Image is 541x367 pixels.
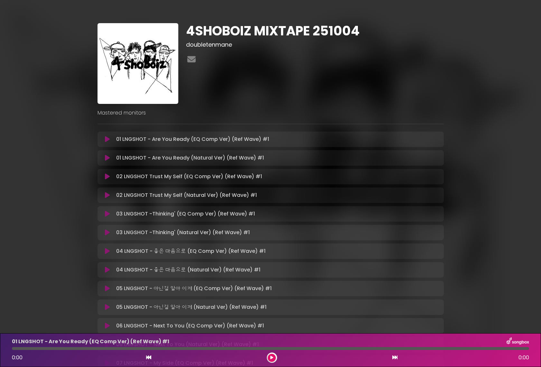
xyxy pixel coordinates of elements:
[98,109,444,117] p: Mastered monitors
[518,354,529,362] span: 0:00
[12,338,169,345] p: 01 LNGSHOT - Are You Ready (EQ Comp Ver) (Ref Wave) #1
[186,41,444,48] h3: doubletenmane
[116,191,257,199] p: 02 LNGSHOT Trust My Self (Natural Ver) (Ref Wave) #1
[186,23,444,39] h1: 4SHOBOIZ MIXTAPE 251004
[116,266,260,274] p: 04 LNGSHOT - 좋은 마음으로 (Natural Ver) (Ref Wave) #1
[116,322,264,330] p: 06 LNGSHOT - Next To You (EQ Comp Ver) (Ref Wave) #1
[116,285,272,292] p: 05 LNGSHOT - 아닌걸 알아 이제 (EQ Comp Ver) (Ref Wave) #1
[116,173,262,180] p: 02 LNGSHOT Trust My Self (EQ Comp Ver) (Ref Wave) #1
[12,354,23,361] span: 0:00
[116,210,255,218] p: 03 LNGSHOT -Thinking' (EQ Comp Ver) (Ref Wave) #1
[116,229,250,236] p: 03 LNGSHOT -Thinking' (Natural Ver) (Ref Wave) #1
[116,154,264,162] p: 01 LNGSHOT - Are You Ready (Natural Ver) (Ref Wave) #1
[116,247,266,255] p: 04 LNGSHOT - 좋은 마음으로 (EQ Comp Ver) (Ref Wave) #1
[507,337,529,346] img: songbox-logo-white.png
[116,303,266,311] p: 05 LNGSHOT - 아닌걸 알아 이제 (Natural Ver) (Ref Wave) #1
[98,23,178,104] img: WpJZf4DWQ0Wh4nhxdG2j
[116,135,269,143] p: 01 LNGSHOT - Are You Ready (EQ Comp Ver) (Ref Wave) #1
